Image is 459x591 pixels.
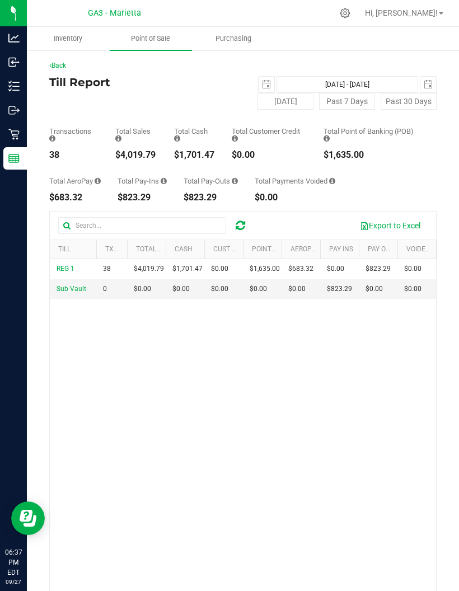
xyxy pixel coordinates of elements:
[232,135,238,142] i: Sum of all successful, non-voided payment transaction amounts using account credit as the payment...
[232,128,307,142] div: Total Customer Credit
[118,193,167,202] div: $823.29
[27,27,110,50] a: Inventory
[115,135,121,142] i: Sum of all successful, non-voided payment transaction amounts (excluding tips and transaction fee...
[353,216,428,235] button: Export to Excel
[404,264,421,274] span: $0.00
[174,128,215,142] div: Total Cash
[118,177,167,185] div: Total Pay-Ins
[58,217,226,234] input: Search...
[49,193,101,202] div: $683.32
[338,8,352,18] div: Manage settings
[259,77,274,92] span: select
[49,76,243,88] h4: Till Report
[8,57,20,68] inline-svg: Inbound
[8,81,20,92] inline-svg: Inventory
[175,245,193,253] a: Cash
[255,177,335,185] div: Total Payments Voided
[291,245,319,253] a: AeroPay
[368,245,398,253] a: Pay Outs
[8,105,20,116] inline-svg: Outbound
[57,265,74,273] span: REG 1
[329,177,335,185] i: Sum of all voided payment transaction amounts (excluding tips and transaction fees) within the da...
[366,284,383,294] span: $0.00
[5,578,22,586] p: 09/27
[250,284,267,294] span: $0.00
[136,245,177,253] a: Total Sales
[329,245,353,253] a: Pay Ins
[58,245,71,253] a: Till
[404,284,421,294] span: $0.00
[288,284,306,294] span: $0.00
[324,128,420,142] div: Total Point of Banking (POB)
[115,151,158,160] div: $4,019.79
[184,177,238,185] div: Total Pay-Outs
[5,547,22,578] p: 06:37 PM EDT
[49,177,101,185] div: Total AeroPay
[255,193,335,202] div: $0.00
[250,264,280,274] span: $1,635.00
[110,27,193,50] a: Point of Sale
[103,264,111,274] span: 38
[172,264,203,274] span: $1,701.47
[11,501,45,535] iframe: Resource center
[184,193,238,202] div: $823.29
[232,151,307,160] div: $0.00
[8,32,20,44] inline-svg: Analytics
[366,264,391,274] span: $823.29
[39,34,97,44] span: Inventory
[88,8,141,18] span: GA3 - Marietta
[365,8,438,17] span: Hi, [PERSON_NAME]!
[172,284,190,294] span: $0.00
[327,284,352,294] span: $823.29
[211,284,228,294] span: $0.00
[211,264,228,274] span: $0.00
[319,93,375,110] button: Past 7 Days
[324,135,330,142] i: Sum of the successful, non-voided point-of-banking payment transaction amounts, both via payment ...
[324,151,420,160] div: $1,635.00
[134,264,164,274] span: $4,019.79
[161,177,167,185] i: Sum of all cash pay-ins added to tills within the date range.
[49,151,99,160] div: 38
[8,129,20,140] inline-svg: Retail
[200,34,266,44] span: Purchasing
[288,264,313,274] span: $683.32
[8,153,20,164] inline-svg: Reports
[213,245,254,253] a: Cust Credit
[252,245,331,253] a: Point of Banking (POB)
[174,151,215,160] div: $1,701.47
[115,128,158,142] div: Total Sales
[257,93,313,110] button: [DATE]
[105,245,143,253] a: TXN Count
[381,93,437,110] button: Past 30 Days
[103,284,107,294] span: 0
[116,34,185,44] span: Point of Sale
[174,135,180,142] i: Sum of all successful, non-voided cash payment transaction amounts (excluding tips and transactio...
[192,27,275,50] a: Purchasing
[49,128,99,142] div: Transactions
[49,135,55,142] i: Count of all successful payment transactions, possibly including voids, refunds, and cash-back fr...
[420,77,436,92] span: select
[327,264,344,274] span: $0.00
[95,177,101,185] i: Sum of all successful AeroPay payment transaction amounts for all purchases in the date range. Ex...
[57,285,86,293] span: Sub Vault
[232,177,238,185] i: Sum of all cash pay-outs removed from tills within the date range.
[134,284,151,294] span: $0.00
[49,62,66,69] a: Back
